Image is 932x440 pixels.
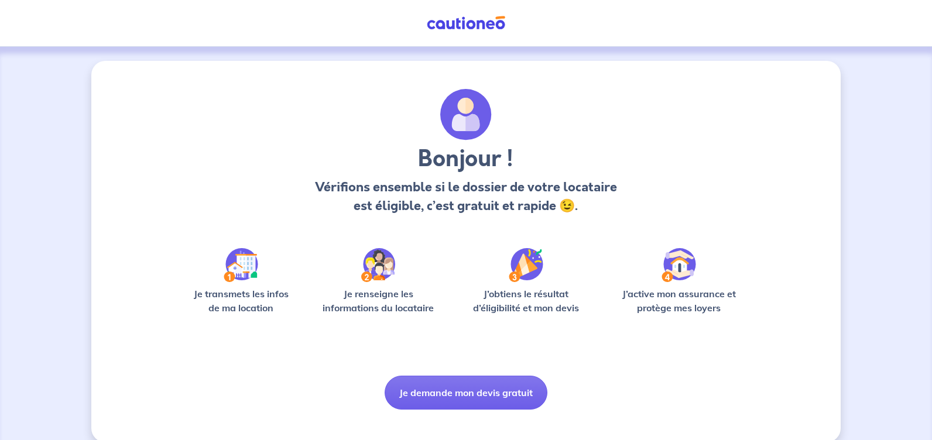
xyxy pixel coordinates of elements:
[440,89,492,140] img: archivate
[509,248,543,282] img: /static/f3e743aab9439237c3e2196e4328bba9/Step-3.svg
[311,178,620,215] p: Vérifions ensemble si le dossier de votre locataire est éligible, c’est gratuit et rapide 😉.
[422,16,510,30] img: Cautioneo
[185,287,297,315] p: Je transmets les infos de ma location
[385,376,547,410] button: Je demande mon devis gratuit
[311,145,620,173] h3: Bonjour !
[460,287,592,315] p: J’obtiens le résultat d’éligibilité et mon devis
[611,287,747,315] p: J’active mon assurance et protège mes loyers
[224,248,258,282] img: /static/90a569abe86eec82015bcaae536bd8e6/Step-1.svg
[361,248,395,282] img: /static/c0a346edaed446bb123850d2d04ad552/Step-2.svg
[316,287,441,315] p: Je renseigne les informations du locataire
[662,248,696,282] img: /static/bfff1cf634d835d9112899e6a3df1a5d/Step-4.svg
